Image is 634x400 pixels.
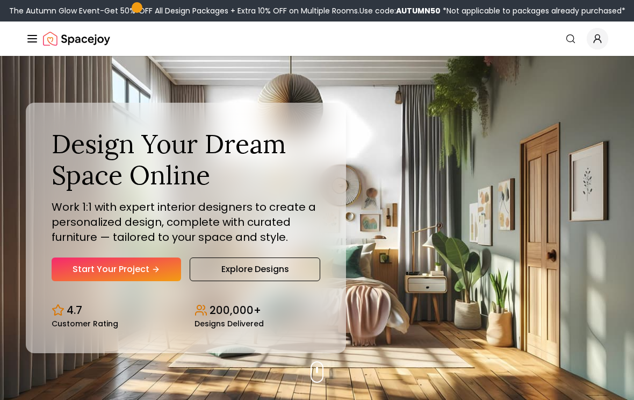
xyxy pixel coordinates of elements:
p: 200,000+ [210,303,261,318]
a: Start Your Project [52,258,181,281]
div: The Autumn Glow Event-Get 50% OFF All Design Packages + Extra 10% OFF on Multiple Rooms. [9,5,625,16]
h1: Design Your Dream Space Online [52,128,320,190]
nav: Global [26,22,608,56]
small: Customer Rating [52,320,118,327]
p: 4.7 [67,303,82,318]
small: Designs Delivered [194,320,264,327]
span: *Not applicable to packages already purchased* [441,5,625,16]
a: Explore Designs [190,258,320,281]
p: Work 1:1 with expert interior designers to create a personalized design, complete with curated fu... [52,199,320,245]
b: AUTUMN50 [396,5,441,16]
img: Spacejoy Logo [43,28,110,49]
div: Design stats [52,294,320,327]
a: Spacejoy [43,28,110,49]
span: Use code: [359,5,441,16]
